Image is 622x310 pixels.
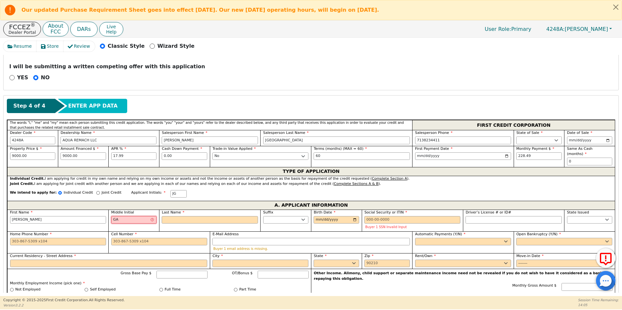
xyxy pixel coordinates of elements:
input: YYYY-MM-DD [314,216,359,224]
span: Resume [14,43,32,50]
span: Salesperson First Name [162,131,207,135]
p: FCCEZ [8,24,36,30]
input: YYYY-MM-DD [516,260,612,267]
span: Birth Date [314,210,335,214]
label: Not Employed [15,287,40,292]
span: First Name [10,210,33,214]
span: Cell Number [111,232,137,236]
button: Store [36,41,64,52]
span: Current Residency - Street Address [10,254,76,258]
span: Review [74,43,90,50]
span: Terms (months) (MAX = 60) [314,147,363,151]
input: YYYY-MM-DD [567,136,613,144]
label: Part Time [239,287,256,292]
span: Middle Initial [111,210,134,214]
span: FIRST CREDIT CORPORATION [477,121,550,129]
input: 303-867-5309 x104 [111,238,207,246]
span: OT/Bonus $ [232,271,253,275]
span: Property Price $ [10,147,42,151]
input: 303-867-5309 x104 [415,136,511,144]
p: Copyright © 2015- 2025 First Credit Corporation. [3,298,125,303]
strong: Individual Credit. [10,176,45,181]
button: FCCEZ®Dealer Portal [3,22,41,36]
span: Home Phone Number [10,232,52,236]
span: ENTER APP DATA [68,102,117,110]
p: FCC [48,29,63,34]
div: I am applying for credit in my own name and relying on my own income or assets and not the income... [10,176,613,182]
span: Monthly Payment $ [516,147,554,151]
p: I will be submitting a written competing offer with this application [9,63,613,71]
a: User Role:Primary [478,23,538,35]
div: The words "I," "me" and "my" mean each person submitting this credit application. The words "you"... [7,120,412,130]
p: 14:05 [578,303,619,307]
p: Joint Credit [101,190,121,196]
button: LiveHelp [99,22,123,36]
div: I am applying for joint credit with another person and we are applying in each of our names and r... [10,181,613,187]
span: Automatic Payments (Y/N) [415,232,466,236]
span: Social Security or ITIN [364,210,407,214]
span: APR % [111,147,126,151]
button: Close alert [610,0,622,14]
span: Cash Down Payment [162,147,202,151]
span: Open Bankruptcy (Y/N) [516,232,561,236]
strong: Joint Credit. [10,182,34,186]
input: 303-867-5309 x104 [10,238,106,246]
p: Monthly Employment Income (pick one) [10,281,309,286]
span: Trade-in Value Applied [212,147,256,151]
u: Complete Section A [372,176,407,181]
input: YYYY-MM-DD [415,152,511,160]
span: Driver’s License # or ID# [466,210,511,214]
span: Live [106,24,116,29]
span: City [212,254,223,258]
span: Suffix [263,210,273,214]
span: TYPE OF APPLICATION [283,167,340,176]
p: Buyer 1 email address is missing. [213,247,409,251]
p: YES [17,74,28,82]
button: 4248A:[PERSON_NAME] [539,24,619,34]
p: Wizard Style [157,42,195,50]
input: 000-00-0000 [364,216,460,224]
input: 0 [567,158,613,165]
span: Help [106,29,116,34]
p: About [48,23,63,29]
p: Session Time Remaining: [578,298,619,303]
button: AboutFCC [43,21,68,37]
span: All Rights Reserved. [89,298,125,302]
span: Step 4 of 4 [13,102,45,110]
button: Resume [3,41,37,52]
span: First Payment Date [415,147,453,151]
span: Date of Sale [567,131,592,135]
span: Amount Financed $ [61,147,99,151]
p: Dealer Portal [8,30,36,34]
span: A. APPLICANT INFORMATION [275,201,348,210]
sup: ® [31,22,35,28]
p: Classic Style [108,42,145,50]
label: Full Time [165,287,181,292]
span: Salesperson Last Name [263,131,309,135]
p: Buyer 1 SSN Invalid Input [365,225,460,229]
span: Dealership Name [61,131,95,135]
p: Other Income. Alimony, child support or separate maintenance income need not be revealed if you d... [314,271,613,281]
p: Version 3.2.2 [3,303,125,308]
span: We intend to apply for: [10,190,57,201]
u: Complete Sections A & B [334,182,378,186]
p: Individual Credit [64,190,93,196]
span: Monthly Gross Amount $ [512,283,557,288]
span: Same As Cash (months) [567,147,593,156]
input: xx.xx% [111,152,157,160]
button: Review [63,41,95,52]
span: Rent/Own [415,254,436,258]
span: User Role : [485,26,511,32]
span: Zip [364,254,373,258]
input: 90210 [364,260,410,267]
button: DARs [70,22,98,37]
label: Self Employed [90,287,116,292]
span: State of Sale [516,131,543,135]
span: Last Name [162,210,184,214]
p: NO [41,74,50,82]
